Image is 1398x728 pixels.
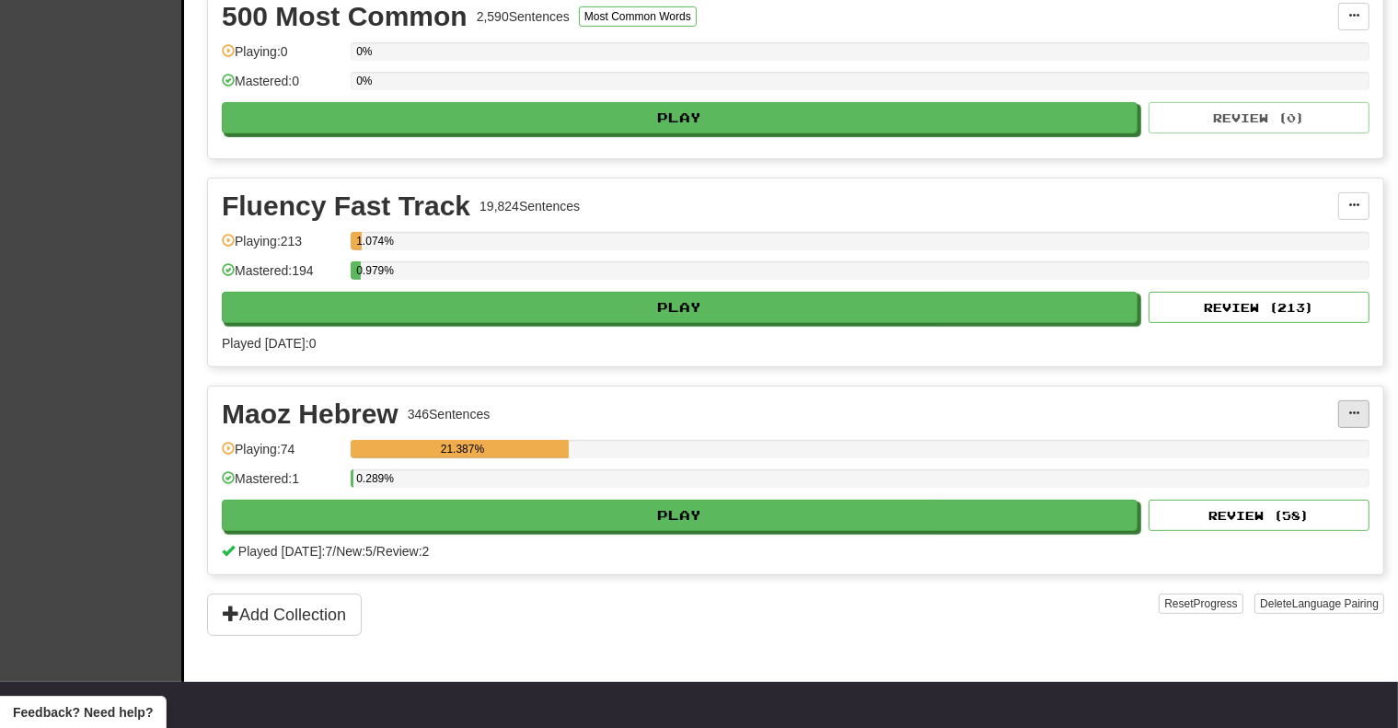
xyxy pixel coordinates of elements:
[222,102,1138,133] button: Play
[207,594,362,636] button: Add Collection
[222,469,341,500] div: Mastered: 1
[579,6,697,27] button: Most Common Words
[222,72,341,102] div: Mastered: 0
[1254,594,1384,614] button: DeleteLanguage Pairing
[332,544,336,559] span: /
[1194,597,1238,610] span: Progress
[373,544,376,559] span: /
[356,232,362,250] div: 1.074%
[222,42,341,73] div: Playing: 0
[222,400,399,428] div: Maoz Hebrew
[1149,500,1369,531] button: Review (58)
[13,703,153,722] span: Open feedback widget
[222,336,316,351] span: Played [DATE]: 0
[1292,597,1379,610] span: Language Pairing
[222,232,341,262] div: Playing: 213
[1149,292,1369,323] button: Review (213)
[222,440,341,470] div: Playing: 74
[238,544,332,559] span: Played [DATE]: 7
[1149,102,1369,133] button: Review (0)
[222,292,1138,323] button: Play
[222,500,1138,531] button: Play
[477,7,570,26] div: 2,590 Sentences
[479,197,580,215] div: 19,824 Sentences
[1159,594,1242,614] button: ResetProgress
[222,261,341,292] div: Mastered: 194
[222,192,470,220] div: Fluency Fast Track
[356,440,569,458] div: 21.387%
[376,544,430,559] span: Review: 2
[222,3,468,30] div: 500 Most Common
[336,544,373,559] span: New: 5
[408,405,491,423] div: 346 Sentences
[356,261,361,280] div: 0.979%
